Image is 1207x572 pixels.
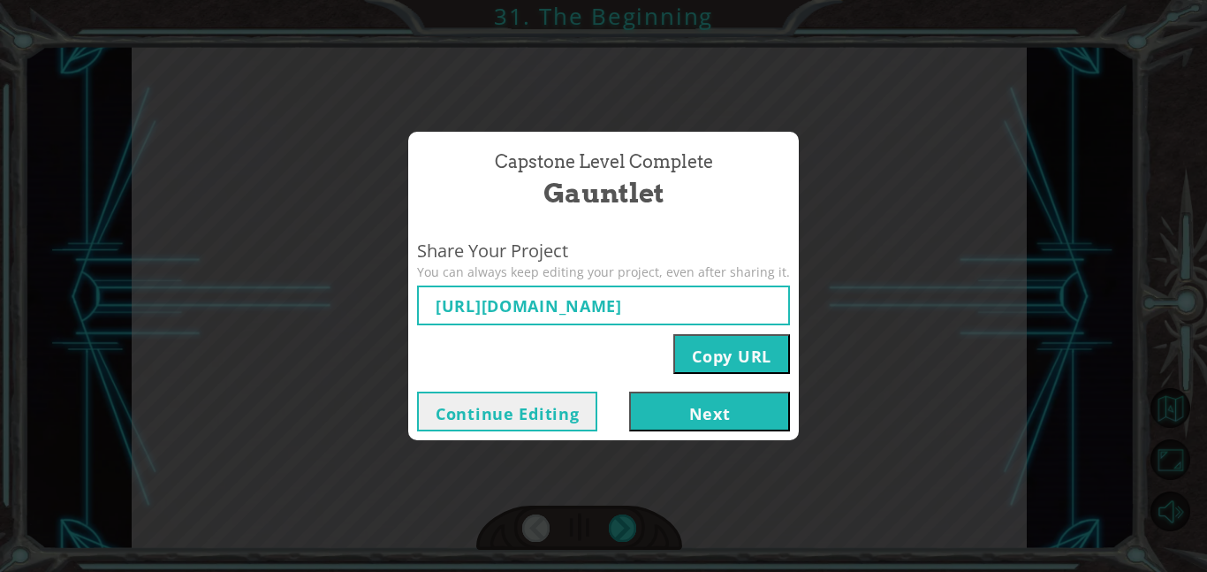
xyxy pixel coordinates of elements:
span: Share Your Project [417,239,790,264]
span: You can always keep editing your project, even after sharing it. [417,263,790,281]
span: Capstone Level Complete [495,149,713,175]
button: Next [629,392,790,431]
span: Gauntlet [543,174,664,212]
button: Copy URL [673,334,790,374]
button: Continue Editing [417,392,597,431]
